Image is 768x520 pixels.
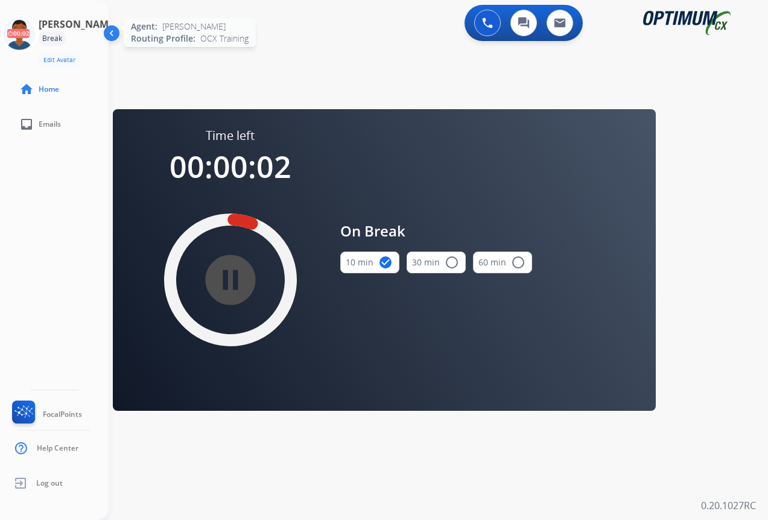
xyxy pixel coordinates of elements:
[39,119,61,129] span: Emails
[131,21,157,33] span: Agent:
[223,273,238,287] mat-icon: pause_circle_filled
[511,255,525,270] mat-icon: radio_button_unchecked
[701,498,756,513] p: 0.20.1027RC
[39,84,59,94] span: Home
[36,478,63,488] span: Log out
[19,82,34,97] mat-icon: home
[19,117,34,132] mat-icon: inbox
[39,53,80,67] button: Edit Avatar
[131,33,195,45] span: Routing Profile:
[378,255,393,270] mat-icon: check_circle
[39,17,117,31] h3: [PERSON_NAME]
[170,146,291,187] span: 00:00:02
[10,401,82,428] a: FocalPoints
[340,252,399,273] button: 10 min
[206,127,255,144] span: Time left
[43,410,82,419] span: FocalPoints
[200,33,249,45] span: OCX Training
[340,220,532,242] span: On Break
[407,252,466,273] button: 30 min
[39,31,66,46] div: Break
[37,443,78,453] span: Help Center
[162,21,226,33] span: [PERSON_NAME]
[473,252,532,273] button: 60 min
[445,255,459,270] mat-icon: radio_button_unchecked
